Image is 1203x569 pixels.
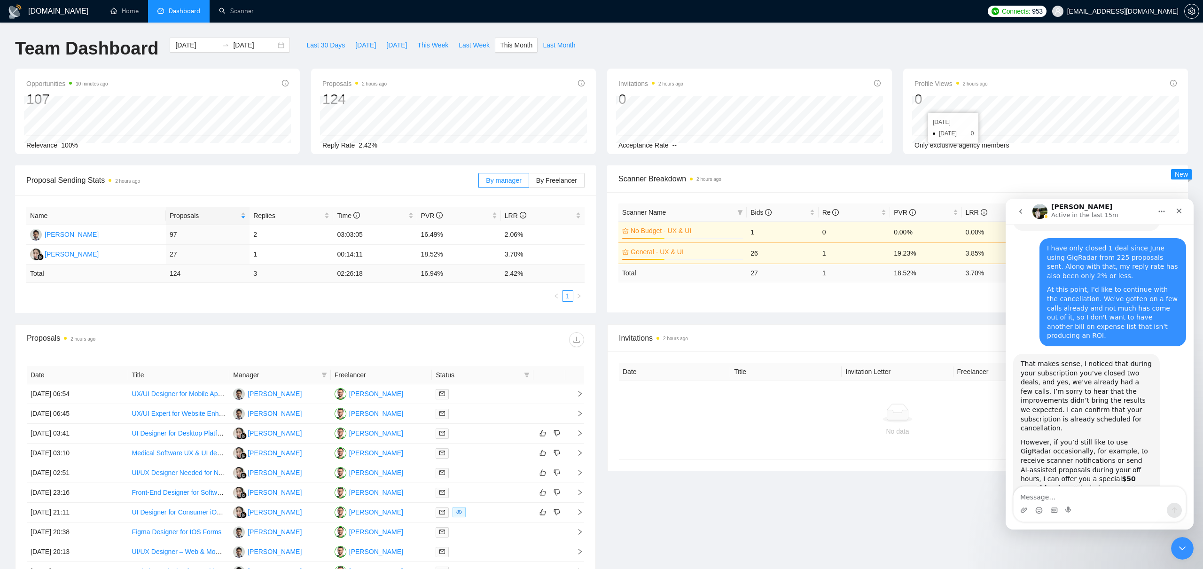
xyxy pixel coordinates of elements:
[37,254,44,260] img: gigradar-bm.png
[233,547,302,555] a: FK[PERSON_NAME]
[747,221,818,242] td: 1
[672,141,677,149] span: --
[322,90,387,108] div: 124
[115,179,140,184] time: 2 hours ago
[8,288,180,304] textarea: Message…
[554,508,560,516] span: dislike
[658,81,683,86] time: 2 hours ago
[27,5,42,20] img: Profile image for Viktor
[248,527,302,537] div: [PERSON_NAME]
[981,209,987,216] span: info-circle
[15,308,22,315] button: Upload attachment
[551,467,562,478] button: dislike
[619,332,1176,344] span: Invitations
[219,7,254,15] a: searchScanner
[27,384,128,404] td: [DATE] 06:54
[128,444,230,463] td: Medical Software UX & UI design
[41,86,173,142] div: At this point, I'd like to continue with the cancellation. We've gotten on a few calls already an...
[618,90,683,108] div: 0
[175,40,218,50] input: Start date
[537,467,548,478] button: like
[933,129,974,138] li: [DATE]
[128,424,230,444] td: UI Designer for Desktop Platform
[569,332,584,347] button: download
[569,489,583,496] span: right
[696,177,721,182] time: 2 hours ago
[250,245,333,265] td: 1
[1002,6,1030,16] span: Connects:
[1175,171,1188,178] span: New
[15,161,147,234] div: That makes sense, I noticed that during your subscription you’ve closed two deals, and yes, we’ve...
[562,291,573,301] a: 1
[439,391,445,397] span: mail
[301,38,350,53] button: Last 30 Days
[222,41,229,49] span: swap-right
[539,449,546,457] span: like
[618,78,683,89] span: Invitations
[233,429,302,436] a: RR[PERSON_NAME]
[128,404,230,424] td: UX/UI Expert for Website Enhancement
[233,526,245,538] img: FK
[819,221,890,242] td: 0
[730,363,842,381] th: Title
[337,212,359,219] span: Time
[349,448,403,458] div: [PERSON_NAME]
[539,489,546,496] span: like
[962,264,1033,282] td: 3.70 %
[27,366,128,384] th: Date
[233,467,245,479] img: RR
[569,410,583,417] span: right
[562,290,573,302] li: 1
[537,447,548,459] button: like
[233,507,245,518] img: RR
[569,469,583,476] span: right
[554,449,560,457] span: dislike
[381,38,412,53] button: [DATE]
[132,410,248,417] a: UX/UI Expert for Website Enhancement
[631,226,741,236] a: No Budget - UX & UI
[240,433,247,439] img: gigradar-bm.png
[495,38,538,53] button: This Month
[822,209,839,216] span: Re
[971,129,974,138] span: 0
[30,229,42,241] img: FK
[169,7,200,15] span: Dashboard
[335,507,346,518] img: SA
[890,221,961,242] td: 0.00%
[27,424,128,444] td: [DATE] 03:41
[569,450,583,456] span: right
[233,488,302,496] a: RR[PERSON_NAME]
[132,469,318,476] a: UI/UX Designer Needed for Network Dump Analysis Dashboard
[417,245,501,265] td: 18.52%
[161,304,176,319] button: Send a message…
[233,370,318,380] span: Manager
[832,209,839,216] span: info-circle
[233,487,245,499] img: RR
[417,225,501,245] td: 16.49%
[500,40,532,50] span: This Month
[417,40,448,50] span: This Week
[439,411,445,416] span: mail
[953,363,1065,381] th: Freelancer
[240,452,247,459] img: gigradar-bm.png
[27,463,128,483] td: [DATE] 02:51
[306,40,345,50] span: Last 30 Days
[240,472,247,479] img: gigradar-bm.png
[165,4,182,21] div: Close
[933,117,974,127] div: [DATE]
[622,209,666,216] span: Scanner Name
[573,290,585,302] li: Next Page
[412,38,453,53] button: This Week
[539,469,546,476] span: like
[45,229,99,240] div: [PERSON_NAME]
[439,470,445,475] span: mail
[15,239,147,322] div: However, if you’d still like to use GigRadar occasionally, for example, to receive scanner notifi...
[335,526,346,538] img: SA
[819,264,890,282] td: 1
[240,512,247,518] img: gigradar-bm.png
[250,225,333,245] td: 2
[631,247,741,257] a: General - UX & UI
[554,489,560,496] span: dislike
[569,390,583,397] span: right
[26,78,108,89] span: Opportunities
